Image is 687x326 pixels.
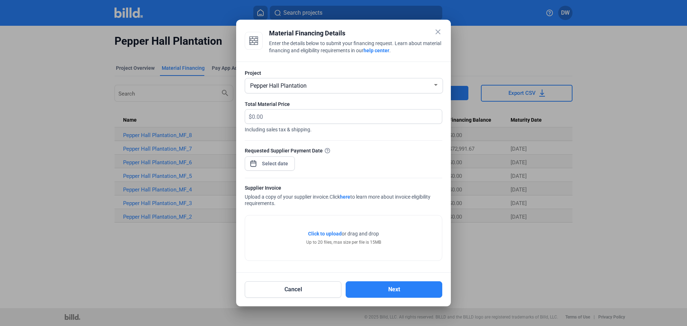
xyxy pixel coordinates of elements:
[434,28,442,36] mat-icon: close
[245,281,341,298] button: Cancel
[245,184,442,208] div: Upload a copy of your supplier invoice.
[269,40,442,55] div: Enter the details below to submit your financing request. Learn about material financing and elig...
[342,230,379,237] span: or drag and drop
[306,239,381,245] div: Up to 20 files, max size per file is 15MB
[252,110,434,123] input: 0.00
[308,231,342,237] span: Click to upload
[260,159,291,168] input: Select date
[245,147,442,154] div: Requested Supplier Payment Date
[340,194,350,200] a: here
[245,110,252,121] span: $
[250,82,307,89] span: Pepper Hall Plantation
[346,281,442,298] button: Next
[245,69,442,77] div: Project
[269,28,442,38] div: Material Financing Details
[245,124,442,133] span: Including sales tax & shipping.
[245,194,430,206] span: Click to learn more about invoice eligibility requirements.
[245,101,442,108] div: Total Material Price
[250,156,257,164] button: Open calendar
[364,48,389,53] a: help center
[389,48,391,53] span: .
[245,184,442,193] div: Supplier Invoice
